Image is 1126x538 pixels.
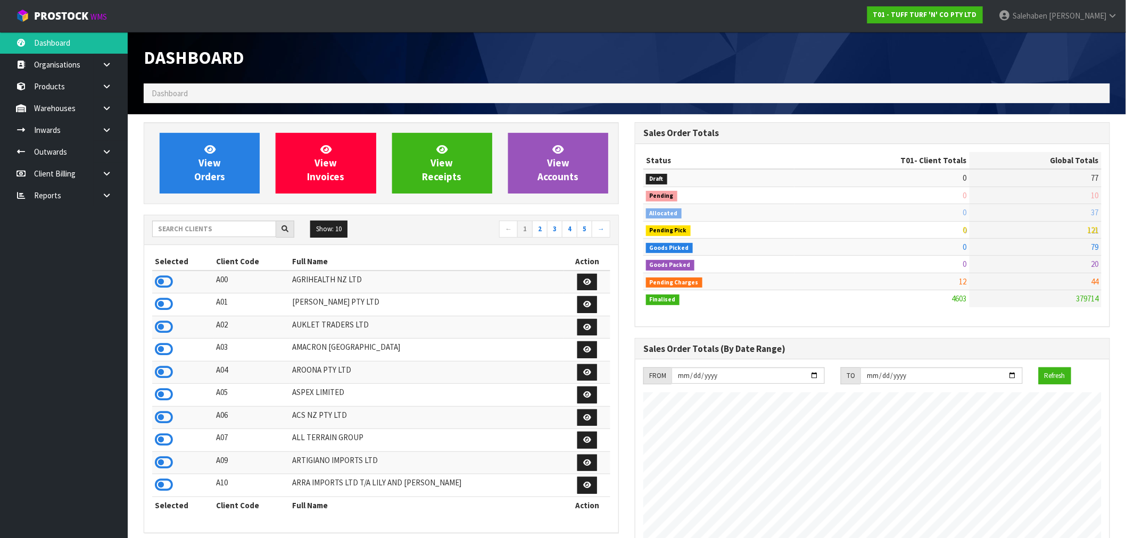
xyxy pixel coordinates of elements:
[646,225,691,236] span: Pending Pick
[901,155,915,165] span: T01
[1077,293,1099,304] span: 379714
[963,207,967,217] span: 0
[963,225,967,235] span: 0
[867,6,983,23] a: T01 - TUFF TURF 'N' CO PTY LTD
[194,143,225,183] span: View Orders
[643,152,794,169] th: Status
[1039,367,1071,384] button: Refresh
[646,260,694,271] span: Goods Packed
[532,221,548,238] a: 2
[90,12,107,22] small: WMS
[289,451,564,474] td: ARTIGIANO IMPORTS LTD
[289,406,564,429] td: ACS NZ PTY LTD
[213,293,289,316] td: A01
[646,191,677,201] span: Pending
[1049,11,1106,21] span: [PERSON_NAME]
[873,10,977,19] strong: T01 - TUFF TURF 'N' CO PTY LTD
[213,474,289,497] td: A10
[1091,173,1099,183] span: 77
[643,367,672,384] div: FROM
[213,339,289,362] td: A03
[1091,190,1099,200] span: 10
[963,242,967,252] span: 0
[152,88,188,98] span: Dashboard
[1013,11,1047,21] span: Salehaben
[392,133,492,194] a: ViewReceipts
[794,152,970,169] th: - Client Totals
[643,128,1102,138] h3: Sales Order Totals
[160,133,260,194] a: ViewOrders
[646,243,693,254] span: Goods Picked
[564,253,610,270] th: Action
[289,316,564,339] td: AUKLET TRADERS LTD
[213,451,289,474] td: A09
[289,361,564,384] td: AROONA PTY LTD
[841,367,860,384] div: TO
[564,497,610,514] th: Action
[1088,225,1099,235] span: 121
[213,429,289,452] td: A07
[423,143,462,183] span: View Receipts
[289,474,564,497] td: ARRA IMPORTS LTD T/A LILY AND [PERSON_NAME]
[289,253,564,270] th: Full Name
[289,429,564,452] td: ALL TERRAIN GROUP
[646,174,667,184] span: Draft
[952,293,967,304] span: 4603
[1091,207,1099,217] span: 37
[547,221,562,238] a: 3
[537,143,578,183] span: View Accounts
[389,221,610,239] nav: Page navigation
[970,152,1102,169] th: Global Totals
[213,406,289,429] td: A06
[959,276,967,287] span: 12
[213,253,289,270] th: Client Code
[152,253,213,270] th: Selected
[646,208,682,219] span: Allocated
[16,9,29,22] img: cube-alt.png
[508,133,608,194] a: ViewAccounts
[289,339,564,362] td: AMACRON [GEOGRAPHIC_DATA]
[289,293,564,316] td: [PERSON_NAME] PTY LTD
[1091,242,1099,252] span: 79
[289,271,564,293] td: AGRIHEALTH NZ LTD
[1091,276,1099,287] span: 44
[963,173,967,183] span: 0
[276,133,376,194] a: ViewInvoices
[289,384,564,407] td: ASPEX LIMITED
[34,9,88,23] span: ProStock
[213,316,289,339] td: A02
[213,361,289,384] td: A04
[213,384,289,407] td: A05
[592,221,610,238] a: →
[144,46,244,69] span: Dashboard
[517,221,533,238] a: 1
[213,497,289,514] th: Client Code
[289,497,564,514] th: Full Name
[213,271,289,293] td: A00
[646,295,680,305] span: Finalised
[577,221,592,238] a: 5
[963,190,967,200] span: 0
[646,278,702,288] span: Pending Charges
[152,497,213,514] th: Selected
[310,221,347,238] button: Show: 10
[307,143,344,183] span: View Invoices
[562,221,577,238] a: 4
[152,221,276,237] input: Search clients
[1091,259,1099,269] span: 20
[963,259,967,269] span: 0
[499,221,518,238] a: ←
[643,344,1102,354] h3: Sales Order Totals (By Date Range)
